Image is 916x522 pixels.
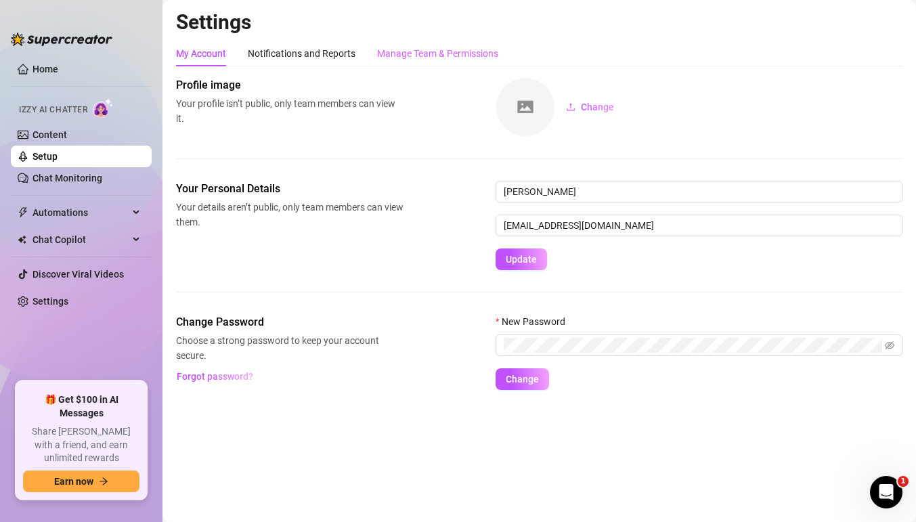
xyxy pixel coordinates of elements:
input: Enter new email [496,215,902,236]
button: Earn nowarrow-right [23,471,139,492]
button: Change [555,96,625,118]
span: Izzy AI Chatter [19,104,87,116]
span: Choose a strong password to keep your account secure. [176,333,404,363]
a: Setup [32,151,58,162]
a: Chat Monitoring [32,173,102,183]
span: Your details aren’t public, only team members can view them. [176,200,404,230]
img: Chat Copilot [18,235,26,244]
span: upload [566,102,575,112]
button: Update [496,248,547,270]
span: Automations [32,202,129,223]
span: 1 [898,476,909,487]
span: Forgot password? [177,371,253,382]
span: Change [581,102,614,112]
span: Your Personal Details [176,181,404,197]
span: 🎁 Get $100 in AI Messages [23,393,139,420]
img: logo-BBDzfeDw.svg [11,32,112,46]
button: Change [496,368,549,390]
span: Change Password [176,314,404,330]
span: eye-invisible [885,341,894,350]
span: Update [506,254,537,265]
img: AI Chatter [93,98,114,118]
span: Share [PERSON_NAME] with a friend, and earn unlimited rewards [23,425,139,465]
span: Your profile isn’t public, only team members can view it. [176,96,404,126]
h2: Settings [176,9,902,35]
span: Profile image [176,77,404,93]
a: Home [32,64,58,74]
span: Earn now [54,476,93,487]
a: Settings [32,296,68,307]
div: Notifications and Reports [248,46,355,61]
button: Forgot password? [176,366,253,387]
span: arrow-right [99,477,108,486]
div: My Account [176,46,226,61]
span: thunderbolt [18,207,28,218]
label: New Password [496,314,574,329]
div: Manage Team & Permissions [377,46,498,61]
img: square-placeholder.png [496,78,554,136]
input: New Password [504,338,882,353]
iframe: Intercom live chat [870,476,902,508]
input: Enter name [496,181,902,202]
a: Discover Viral Videos [32,269,124,280]
span: Change [506,374,539,385]
span: Chat Copilot [32,229,129,251]
a: Content [32,129,67,140]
